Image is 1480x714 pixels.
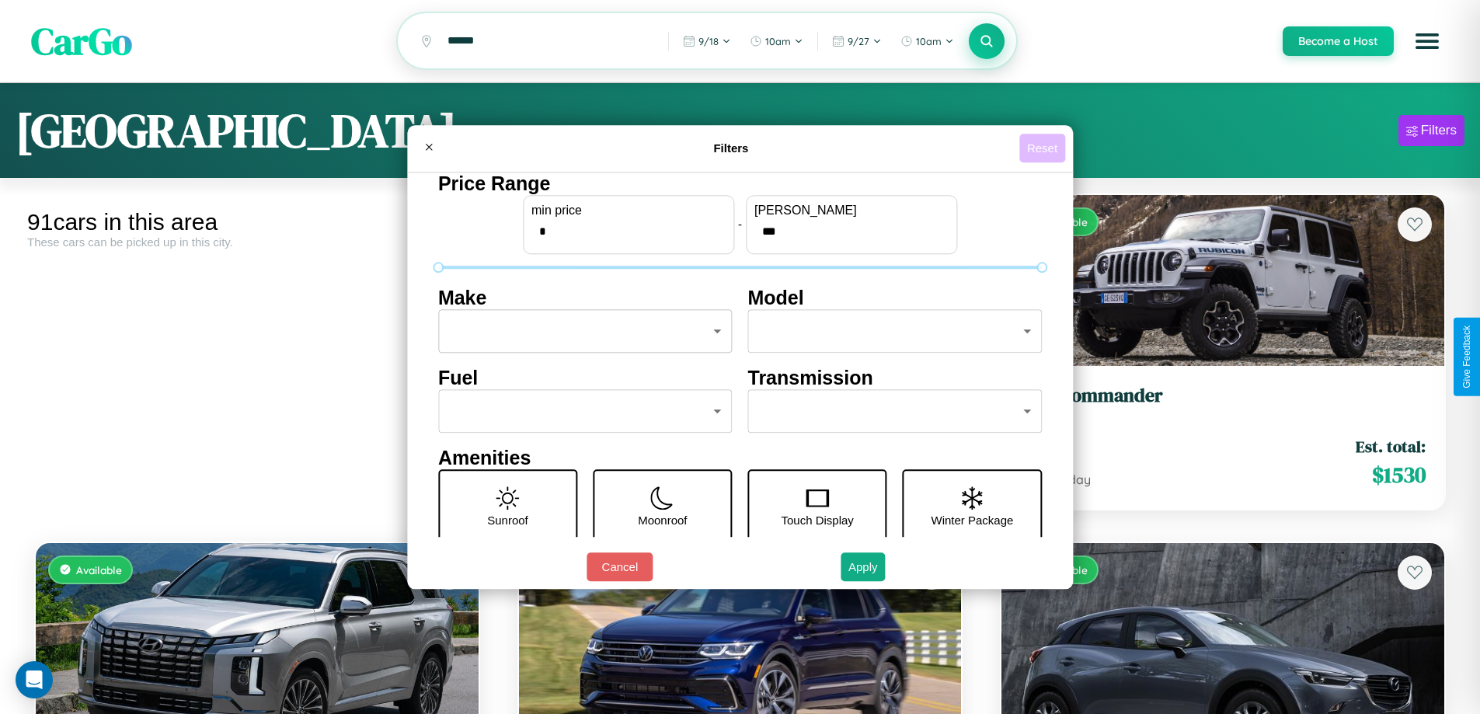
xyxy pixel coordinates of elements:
[1405,19,1449,63] button: Open menu
[1283,26,1394,56] button: Become a Host
[16,99,457,162] h1: [GEOGRAPHIC_DATA]
[916,35,942,47] span: 10am
[932,510,1014,531] p: Winter Package
[754,204,949,218] label: [PERSON_NAME]
[781,510,853,531] p: Touch Display
[765,35,791,47] span: 10am
[1398,115,1464,146] button: Filters
[1372,459,1426,490] span: $ 1530
[443,141,1019,155] h4: Filters
[841,552,886,581] button: Apply
[487,510,528,531] p: Sunroof
[27,235,487,249] div: These cars can be picked up in this city.
[1019,134,1065,162] button: Reset
[76,563,122,576] span: Available
[587,552,653,581] button: Cancel
[1461,326,1472,388] div: Give Feedback
[438,287,733,309] h4: Make
[698,35,719,47] span: 9 / 18
[531,204,726,218] label: min price
[438,367,733,389] h4: Fuel
[1020,385,1426,423] a: Jeep Commander2023
[31,16,132,67] span: CarGo
[638,510,687,531] p: Moonroof
[438,447,1042,469] h4: Amenities
[1058,472,1091,487] span: / day
[27,209,487,235] div: 91 cars in this area
[16,661,53,698] div: Open Intercom Messenger
[738,214,742,235] p: -
[748,287,1043,309] h4: Model
[824,29,890,54] button: 9/27
[675,29,739,54] button: 9/18
[1020,385,1426,407] h3: Jeep Commander
[742,29,811,54] button: 10am
[748,367,1043,389] h4: Transmission
[848,35,869,47] span: 9 / 27
[893,29,962,54] button: 10am
[1421,123,1457,138] div: Filters
[1356,435,1426,458] span: Est. total:
[438,172,1042,195] h4: Price Range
